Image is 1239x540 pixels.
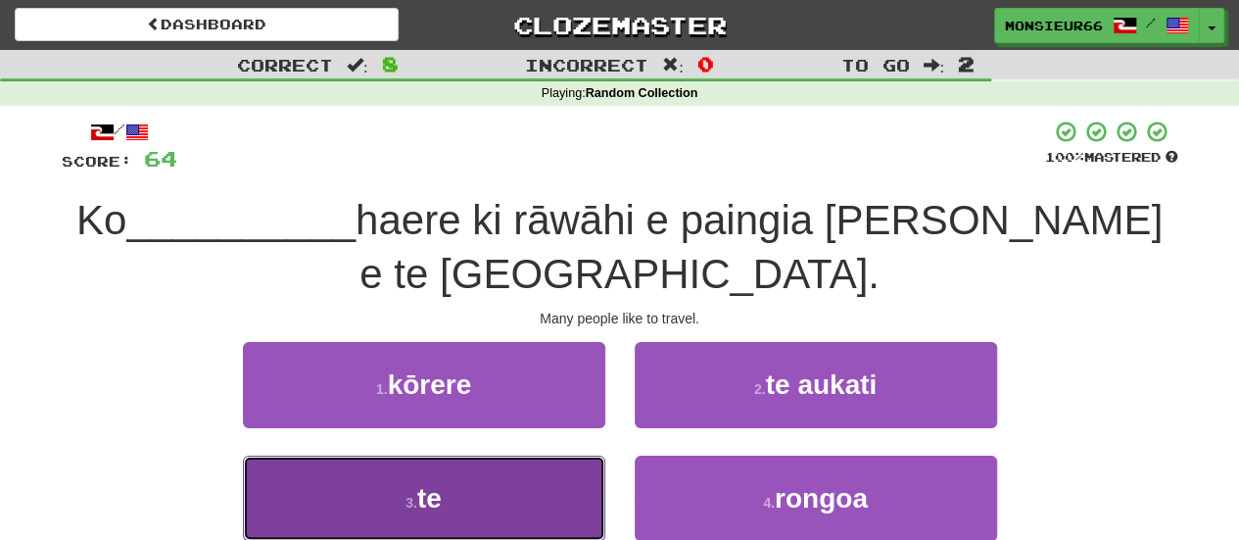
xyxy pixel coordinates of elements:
span: __________ [126,197,356,243]
div: Many people like to travel. [62,309,1178,328]
span: te [417,483,442,514]
span: Ko [76,197,126,243]
span: Correct [237,55,333,74]
span: 0 [697,52,714,75]
span: 8 [382,52,399,75]
small: 1 . [376,381,388,397]
button: 2.te aukati [635,342,997,427]
span: haere ki rāwāhi e paingia [PERSON_NAME] e te [GEOGRAPHIC_DATA]. [356,197,1163,297]
small: 3 . [405,495,417,511]
small: 4 . [763,495,775,511]
span: Incorrect [525,55,648,74]
span: To go [840,55,909,74]
span: : [347,57,368,74]
button: 1.kōrere [243,342,605,427]
span: 2 [958,52,975,75]
span: : [923,57,944,74]
a: monsieur66 / [994,8,1200,43]
a: Dashboard [15,8,399,41]
span: Score: [62,153,132,170]
div: Mastered [1045,149,1178,167]
strong: Random Collection [586,86,698,100]
span: te aukati [766,369,878,400]
div: / [62,120,177,144]
small: 2 . [754,381,766,397]
span: 64 [144,146,177,171]
span: rongoa [775,483,868,514]
span: monsieur66 [1005,17,1103,34]
span: / [1146,16,1156,29]
a: Clozemaster [428,8,812,42]
span: kōrere [388,369,472,400]
span: : [662,57,684,74]
span: 100 % [1045,149,1084,165]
